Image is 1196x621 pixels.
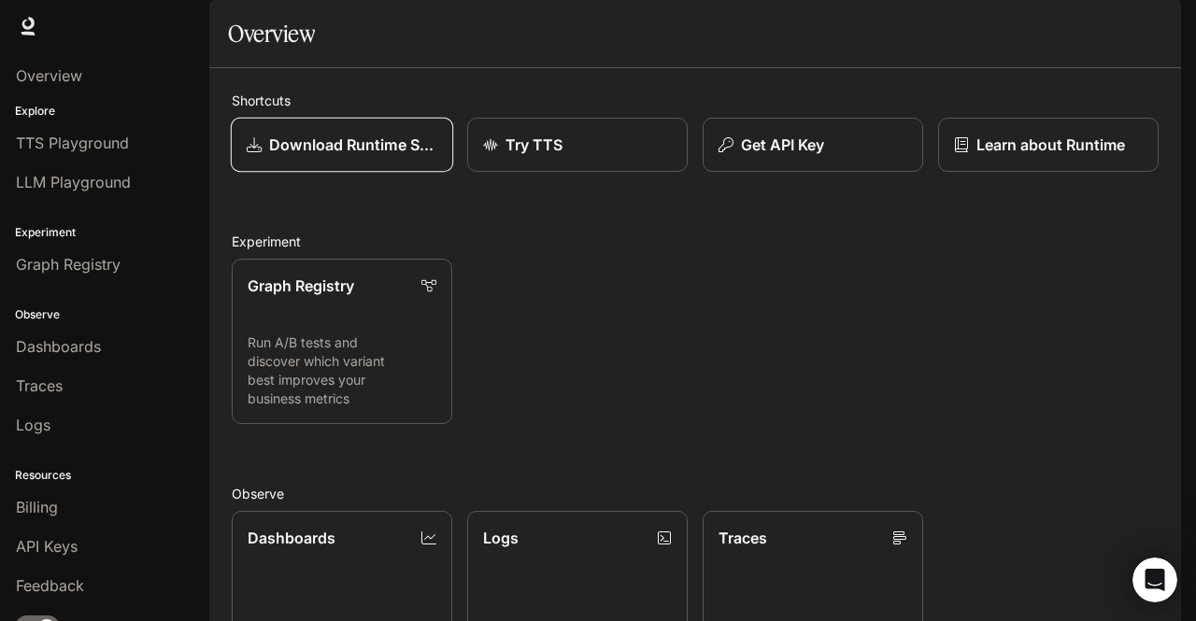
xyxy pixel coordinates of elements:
a: Download Runtime SDK [231,118,453,173]
h2: Observe [232,484,1159,503]
p: Try TTS [505,134,562,156]
a: Learn about Runtime [938,118,1159,172]
a: Try TTS [467,118,688,172]
p: Logs [483,527,519,549]
h1: Overview [228,15,315,52]
button: Get API Key [703,118,923,172]
h2: Shortcuts [232,91,1159,110]
p: Dashboards [248,527,335,549]
a: Graph RegistryRun A/B tests and discover which variant best improves your business metrics [232,259,452,424]
p: Get API Key [741,134,824,156]
h2: Experiment [232,232,1159,251]
p: Traces [719,527,767,549]
p: Download Runtime SDK [269,134,437,156]
iframe: Intercom live chat [1132,557,1177,602]
p: Graph Registry [248,275,354,297]
p: Run A/B tests and discover which variant best improves your business metrics [248,333,436,408]
p: Learn about Runtime [976,134,1125,156]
